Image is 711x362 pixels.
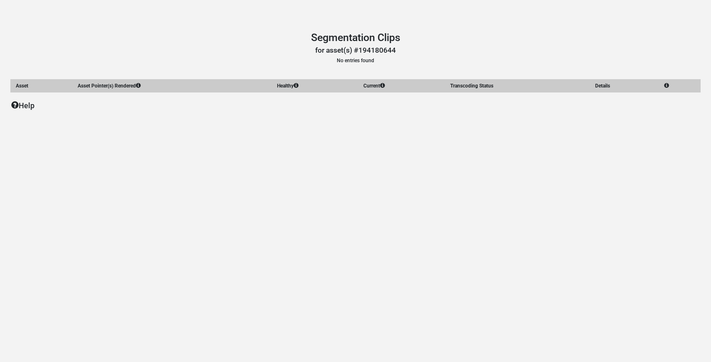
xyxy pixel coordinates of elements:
[11,80,73,92] th: Asset
[73,80,272,92] th: Asset Pointer(s) Rendered
[10,46,701,55] h3: for asset(s) #194180644
[358,80,445,92] th: Current
[10,32,701,44] h1: Segmentation Clips
[590,80,659,92] th: Details
[11,100,701,111] p: Help
[10,32,701,64] header: No entries found
[445,80,590,92] th: Transcoding Status
[272,80,358,92] th: Healthy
